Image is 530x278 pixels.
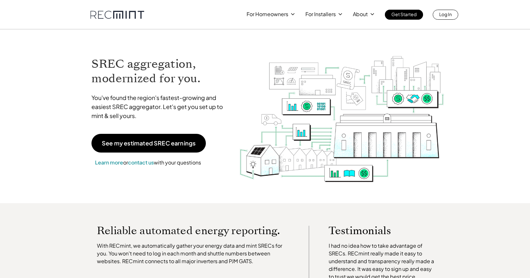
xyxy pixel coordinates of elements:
p: Testimonials [329,226,425,235]
p: You've found the region's fastest-growing and easiest SREC aggregator. Let's get you set up to mi... [91,93,229,120]
p: Log In [439,10,452,19]
p: For Installers [305,10,336,19]
p: For Homeowners [247,10,288,19]
a: Learn more [95,159,123,166]
p: See my estimated SREC earnings [102,140,196,146]
p: Get Started [391,10,417,19]
h1: SREC aggregation, modernized for you. [91,57,229,86]
a: See my estimated SREC earnings [91,134,206,153]
p: About [353,10,368,19]
img: RECmint value cycle [239,39,445,184]
a: Get Started [385,10,423,20]
a: Log In [433,10,458,20]
p: With RECmint, we automatically gather your energy data and mint SRECs for you. You won't need to ... [97,242,290,265]
p: Reliable automated energy reporting. [97,226,290,235]
p: or with your questions [91,158,205,167]
a: contact us [128,159,154,166]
